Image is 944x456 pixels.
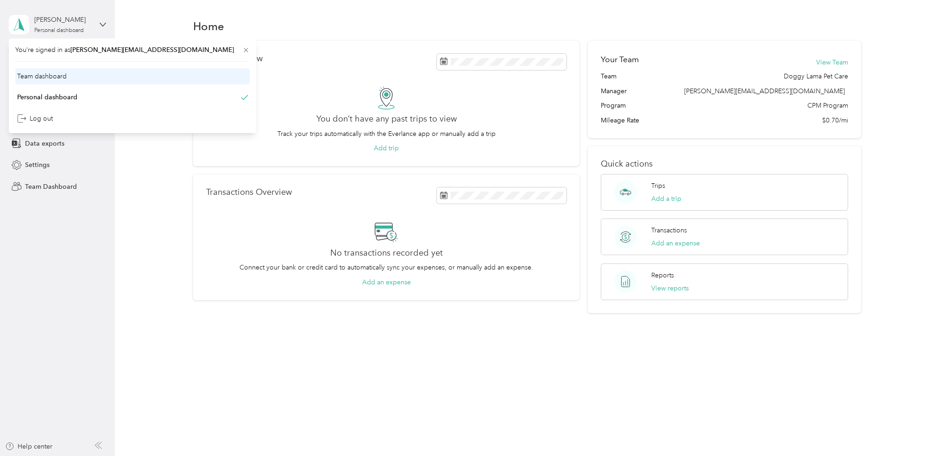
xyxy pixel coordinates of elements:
button: View Team [816,58,848,67]
span: $0.70/mi [822,116,848,125]
h2: You don’t have any past trips to view [316,114,457,124]
span: Data exports [25,139,64,148]
button: Add an expense [362,277,411,287]
span: Doggy Lama Pet Care [784,71,848,81]
span: [PERSON_NAME][EMAIL_ADDRESS][DOMAIN_NAME] [70,46,234,54]
button: Add a trip [651,194,681,204]
p: Connect your bank or credit card to automatically sync your expenses, or manually add an expense. [239,263,533,272]
span: Mileage Rate [601,116,639,125]
button: Add trip [374,143,399,153]
div: Team dashboard [17,71,67,81]
h2: No transactions recorded yet [330,248,443,258]
div: Log out [17,114,53,123]
span: Team Dashboard [25,182,77,192]
p: Quick actions [601,159,849,169]
span: Settings [25,160,50,170]
span: Team [601,71,617,81]
div: [PERSON_NAME] [34,15,92,25]
span: [PERSON_NAME][EMAIL_ADDRESS][DOMAIN_NAME] [684,87,845,95]
div: Personal dashboard [34,28,84,33]
h2: Your Team [601,54,639,65]
button: Help center [5,442,52,451]
span: Manager [601,86,627,96]
button: View reports [651,283,689,293]
span: You’re signed in as [15,45,250,55]
iframe: Everlance-gr Chat Button Frame [892,404,944,456]
p: Trips [651,181,665,191]
h1: Home [193,21,224,31]
div: Personal dashboard [17,92,77,102]
p: Transactions [651,225,687,235]
span: Program [601,101,626,110]
p: Transactions Overview [206,187,292,197]
p: Track your trips automatically with the Everlance app or manually add a trip [277,129,496,139]
p: Reports [651,270,674,280]
button: Add an expense [651,238,700,248]
span: CPM Program [807,101,848,110]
